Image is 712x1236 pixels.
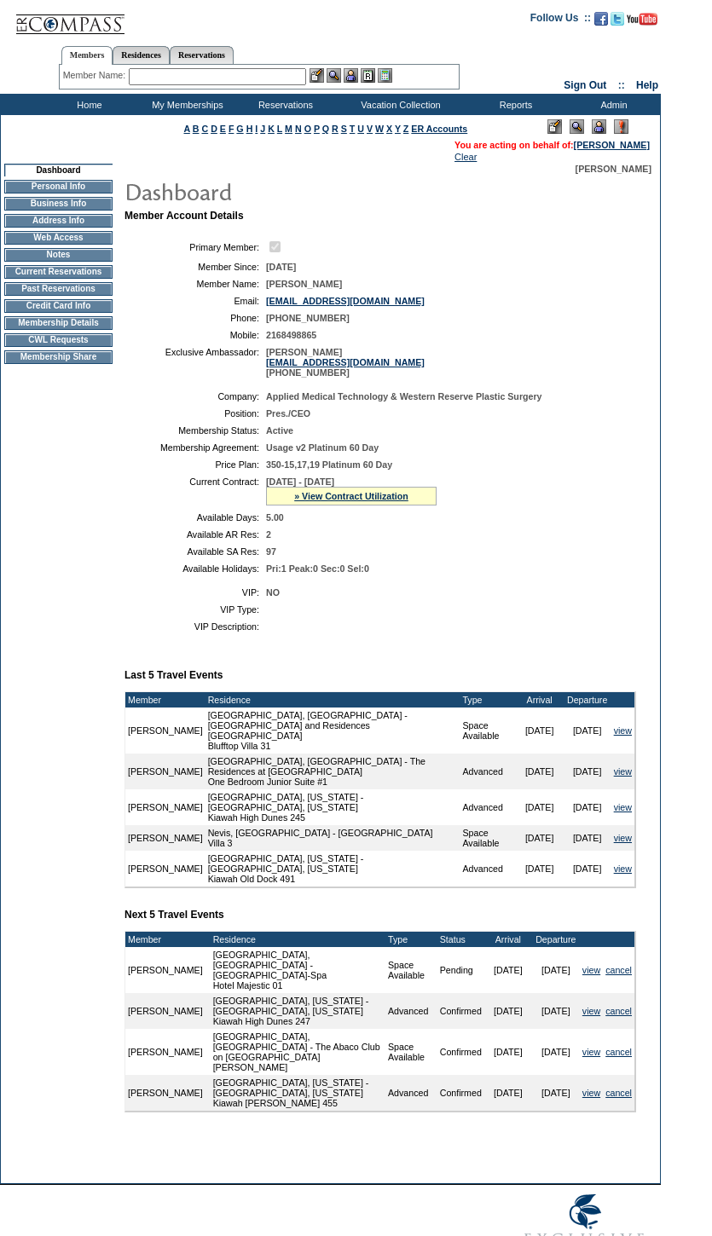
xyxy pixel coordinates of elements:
a: K [268,124,275,134]
td: Nevis, [GEOGRAPHIC_DATA] - [GEOGRAPHIC_DATA] Villa 3 [205,825,460,851]
a: view [582,1088,600,1098]
td: Current Reservations [4,265,113,279]
img: Log Concern/Member Elevation [614,119,628,134]
td: [PERSON_NAME] [125,754,205,789]
a: Y [395,124,401,134]
span: [DATE] [266,262,296,272]
td: Confirmed [437,993,484,1029]
span: [PERSON_NAME] [266,279,342,289]
td: Email: [131,296,259,306]
td: Primary Member: [131,239,259,255]
a: A [184,124,190,134]
td: [DATE] [516,851,564,887]
a: J [260,124,265,134]
td: [GEOGRAPHIC_DATA], [GEOGRAPHIC_DATA] - The Residences at [GEOGRAPHIC_DATA] One Bedroom Junior Sui... [205,754,460,789]
a: Sign Out [564,79,606,91]
td: [PERSON_NAME] [125,708,205,754]
td: Member Name: [131,279,259,289]
a: Subscribe to our YouTube Channel [627,17,657,27]
td: Phone: [131,313,259,323]
td: [DATE] [516,708,564,754]
td: Follow Us :: [530,10,591,31]
b: Last 5 Travel Events [124,669,223,681]
a: Clear [454,152,477,162]
td: Type [460,692,515,708]
td: Credit Card Info [4,299,113,313]
img: b_calculator.gif [378,68,392,83]
td: [DATE] [484,947,532,993]
td: [GEOGRAPHIC_DATA], [GEOGRAPHIC_DATA] - The Abaco Club on [GEOGRAPHIC_DATA] [PERSON_NAME] [211,1029,385,1075]
td: [DATE] [532,1029,580,1075]
a: cancel [605,1088,632,1098]
td: Mobile: [131,330,259,340]
a: view [582,965,600,975]
td: Departure [532,932,580,947]
a: [EMAIL_ADDRESS][DOMAIN_NAME] [266,357,425,367]
td: Past Reservations [4,282,113,296]
td: Member Since: [131,262,259,272]
img: Edit Mode [547,119,562,134]
td: Available Holidays: [131,563,259,574]
a: Members [61,46,113,65]
a: G [236,124,243,134]
a: R [332,124,339,134]
a: C [201,124,208,134]
span: [PERSON_NAME] [576,164,651,174]
td: Space Available [385,947,437,993]
td: Confirmed [437,1029,484,1075]
td: [PERSON_NAME] [125,993,205,1029]
td: Residence [211,932,385,947]
img: View Mode [570,119,584,134]
td: [DATE] [484,1075,532,1111]
img: b_edit.gif [310,68,324,83]
a: B [193,124,200,134]
td: Advanced [385,993,437,1029]
b: Member Account Details [124,210,244,222]
a: [EMAIL_ADDRESS][DOMAIN_NAME] [266,296,425,306]
img: View [327,68,341,83]
td: [GEOGRAPHIC_DATA], [US_STATE] - [GEOGRAPHIC_DATA], [US_STATE] Kiawah [PERSON_NAME] 455 [211,1075,385,1111]
a: D [211,124,217,134]
td: CWL Requests [4,333,113,347]
td: Notes [4,248,113,262]
span: 97 [266,546,276,557]
a: W [375,124,384,134]
span: Pri:1 Peak:0 Sec:0 Sel:0 [266,563,369,574]
td: Departure [564,692,611,708]
span: 2168498865 [266,330,316,340]
span: [PERSON_NAME] [PHONE_NUMBER] [266,347,425,378]
td: Available SA Res: [131,546,259,557]
img: Follow us on Twitter [611,12,624,26]
a: view [582,1006,600,1016]
td: Reports [465,94,563,115]
td: [DATE] [484,993,532,1029]
td: Membership Share [4,350,113,364]
td: VIP Type: [131,604,259,615]
td: [DATE] [564,825,611,851]
td: Arrival [516,692,564,708]
a: ER Accounts [411,124,467,134]
span: NO [266,587,280,598]
a: Follow us on Twitter [611,17,624,27]
td: Space Available [385,1029,437,1075]
span: You are acting on behalf of: [454,140,650,150]
td: Space Available [460,825,515,851]
a: Become our fan on Facebook [594,17,608,27]
img: Become our fan on Facebook [594,12,608,26]
a: [PERSON_NAME] [574,140,650,150]
td: Vacation Collection [333,94,465,115]
td: Advanced [460,754,515,789]
span: Applied Medical Technology & Western Reserve Plastic Surgery [266,391,542,401]
a: L [277,124,282,134]
a: cancel [605,1006,632,1016]
a: V [367,124,373,134]
td: Advanced [385,1075,437,1111]
a: Residences [113,46,170,64]
a: Help [636,79,658,91]
a: view [614,725,632,736]
a: X [386,124,392,134]
img: Subscribe to our YouTube Channel [627,13,657,26]
td: Available AR Res: [131,529,259,540]
td: Available Days: [131,512,259,523]
td: Current Contract: [131,476,259,505]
